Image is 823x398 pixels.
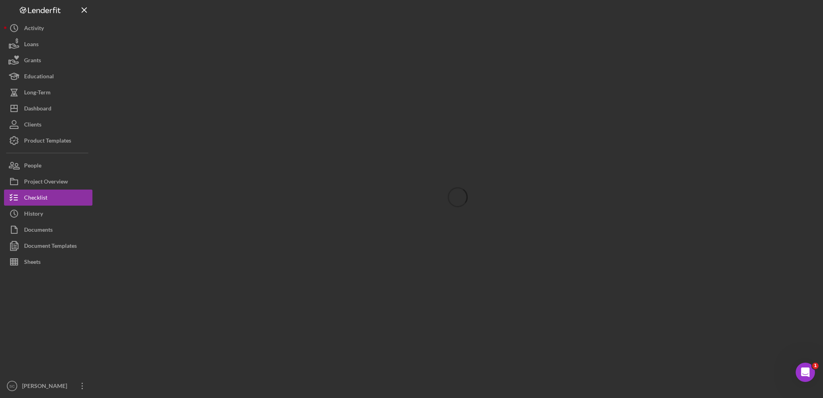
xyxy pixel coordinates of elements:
[4,238,92,254] button: Document Templates
[24,133,71,151] div: Product Templates
[812,363,819,369] span: 1
[24,20,44,38] div: Activity
[4,84,92,100] button: Long-Term
[24,68,54,86] div: Educational
[4,206,92,222] button: History
[24,157,41,176] div: People
[4,133,92,149] button: Product Templates
[4,254,92,270] button: Sheets
[9,384,14,388] text: SC
[4,68,92,84] button: Educational
[4,100,92,116] button: Dashboard
[24,36,39,54] div: Loans
[24,52,41,70] div: Grants
[4,222,92,238] button: Documents
[24,206,43,224] div: History
[24,116,41,135] div: Clients
[4,157,92,173] button: People
[24,254,41,272] div: Sheets
[4,36,92,52] button: Loans
[4,116,92,133] button: Clients
[4,20,92,36] button: Activity
[20,378,72,396] div: [PERSON_NAME]
[24,173,68,192] div: Project Overview
[24,84,51,102] div: Long-Term
[4,190,92,206] button: Checklist
[4,173,92,190] button: Project Overview
[24,190,47,208] div: Checklist
[24,222,53,240] div: Documents
[24,100,51,118] div: Dashboard
[4,52,92,68] button: Grants
[4,378,92,394] button: SC[PERSON_NAME]
[24,238,77,256] div: Document Templates
[796,363,815,382] iframe: Intercom live chat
